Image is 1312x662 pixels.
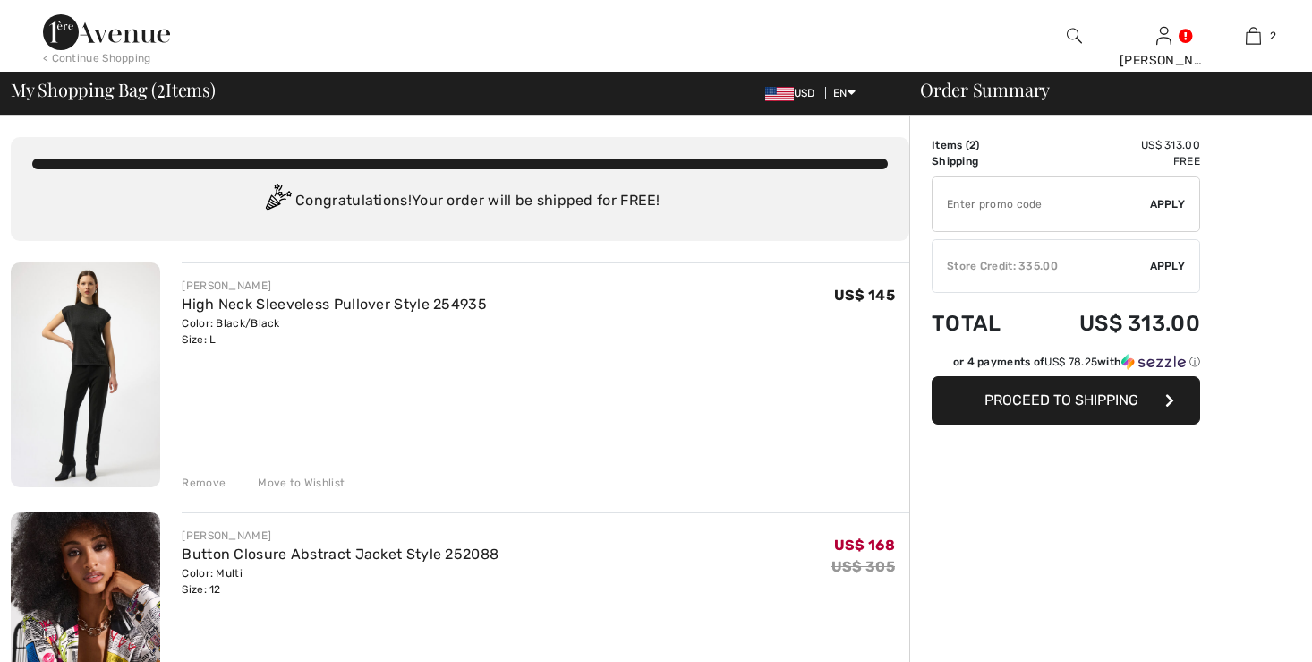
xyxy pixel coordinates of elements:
[182,528,498,544] div: [PERSON_NAME]
[1156,25,1171,47] img: My Info
[899,81,1301,99] div: Order Summary
[765,87,822,99] span: USD
[1150,196,1186,212] span: Apply
[43,14,170,50] img: 1ère Avenue
[834,537,895,554] span: US$ 168
[1150,258,1186,274] span: Apply
[1067,25,1082,47] img: search the website
[182,296,487,313] a: High Neck Sleeveless Pullover Style 254935
[1121,354,1186,370] img: Sezzle
[11,81,216,99] span: My Shopping Bag ( Items)
[969,139,975,151] span: 2
[831,558,895,575] s: US$ 305
[1246,25,1261,47] img: My Bag
[1120,51,1207,70] div: [PERSON_NAME]
[833,87,856,99] span: EN
[1156,27,1171,44] a: Sign In
[11,262,160,487] img: High Neck Sleeveless Pullover Style 254935
[43,50,151,66] div: < Continue Shopping
[834,287,895,304] span: US$ 145
[932,354,1200,376] div: or 4 payments ofUS$ 78.25withSezzle Click to learn more about Sezzle
[182,565,498,598] div: Color: Multi Size: 12
[32,184,888,219] div: Congratulations! Your order will be shipped for FREE!
[1209,25,1297,47] a: 2
[932,293,1029,354] td: Total
[157,76,166,99] span: 2
[953,354,1200,370] div: or 4 payments of with
[932,137,1029,153] td: Items ( )
[1029,293,1200,354] td: US$ 313.00
[1029,137,1200,153] td: US$ 313.00
[182,278,487,294] div: [PERSON_NAME]
[984,391,1138,408] span: Proceed to Shipping
[932,376,1200,425] button: Proceed to Shipping
[1270,28,1276,44] span: 2
[243,475,345,491] div: Move to Wishlist
[182,315,487,348] div: Color: Black/Black Size: L
[182,475,226,491] div: Remove
[765,87,794,101] img: US Dollar
[1044,356,1097,368] span: US$ 78.25
[933,177,1150,231] input: Promo code
[260,184,295,219] img: Congratulation2.svg
[932,153,1029,169] td: Shipping
[933,258,1150,274] div: Store Credit: 335.00
[182,546,498,563] a: Button Closure Abstract Jacket Style 252088
[1029,153,1200,169] td: Free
